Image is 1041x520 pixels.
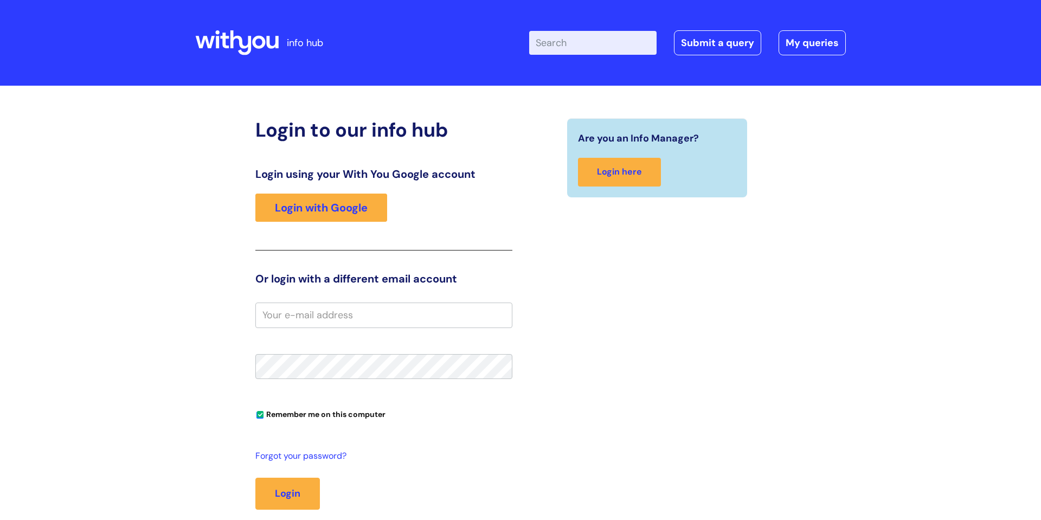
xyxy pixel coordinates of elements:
[674,30,761,55] a: Submit a query
[578,158,661,187] a: Login here
[578,130,699,147] span: Are you an Info Manager?
[255,118,512,142] h2: Login to our info hub
[255,407,385,419] label: Remember me on this computer
[255,478,320,509] button: Login
[255,303,512,328] input: Your e-mail address
[255,405,512,422] div: You can uncheck this option if you're logging in from a shared device
[255,448,507,464] a: Forgot your password?
[779,30,846,55] a: My queries
[256,412,264,419] input: Remember me on this computer
[255,168,512,181] h3: Login using your With You Google account
[529,31,657,55] input: Search
[287,34,323,52] p: info hub
[255,272,512,285] h3: Or login with a different email account
[255,194,387,222] a: Login with Google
